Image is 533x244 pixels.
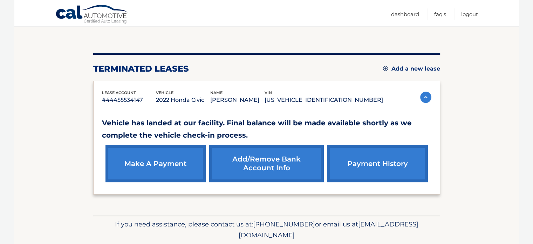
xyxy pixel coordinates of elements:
[391,8,419,20] a: Dashboard
[102,117,431,141] p: Vehicle has landed at our facility. Final balance will be made available shortly as we complete t...
[102,90,136,95] span: lease account
[265,90,272,95] span: vin
[327,145,428,182] a: payment history
[93,64,189,74] h2: terminated leases
[98,219,436,241] p: If you need assistance, please contact us at: or email us at
[434,8,446,20] a: FAQ's
[55,5,129,25] a: Cal Automotive
[105,145,206,182] a: make a payment
[210,95,265,105] p: [PERSON_NAME]
[102,95,156,105] p: #44455534147
[461,8,478,20] a: Logout
[265,95,383,105] p: [US_VEHICLE_IDENTIFICATION_NUMBER]
[156,95,210,105] p: 2022 Honda Civic
[420,92,431,103] img: accordion-active.svg
[209,145,324,182] a: Add/Remove bank account info
[156,90,173,95] span: vehicle
[253,220,315,228] span: [PHONE_NUMBER]
[383,66,388,71] img: add.svg
[210,90,223,95] span: name
[383,65,440,72] a: Add a new lease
